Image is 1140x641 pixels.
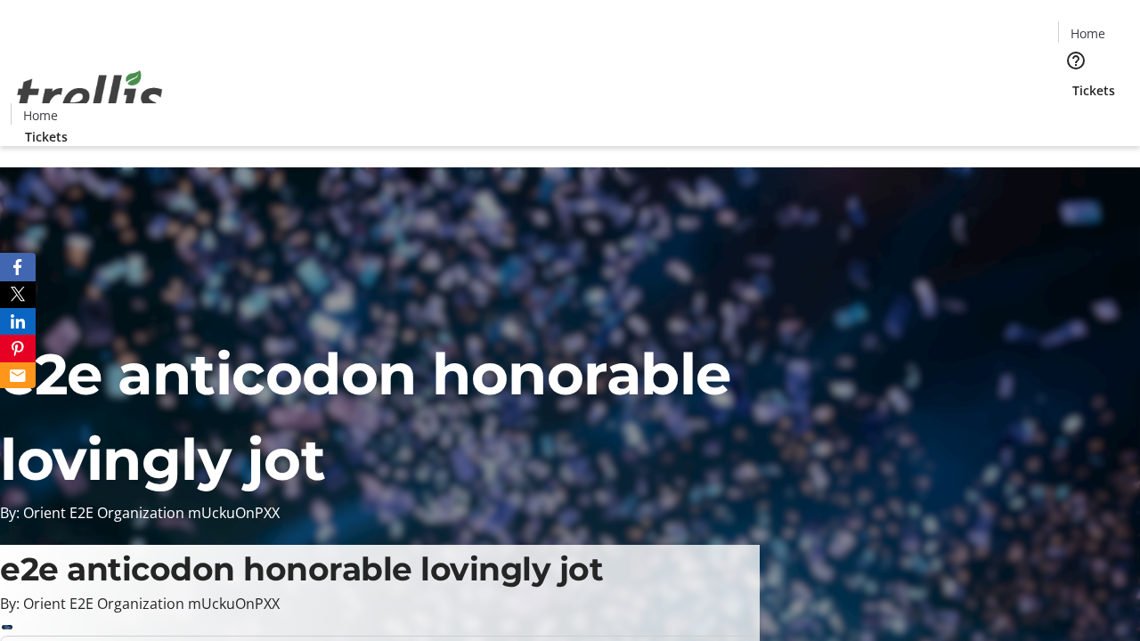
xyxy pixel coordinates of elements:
[11,127,82,146] a: Tickets
[1058,81,1129,100] a: Tickets
[23,106,58,125] span: Home
[1058,100,1094,135] button: Cart
[25,127,68,146] span: Tickets
[1072,81,1115,100] span: Tickets
[1059,24,1116,43] a: Home
[1071,24,1105,43] span: Home
[11,51,169,140] img: Orient E2E Organization mUckuOnPXX's Logo
[12,106,69,125] a: Home
[1058,43,1094,78] button: Help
